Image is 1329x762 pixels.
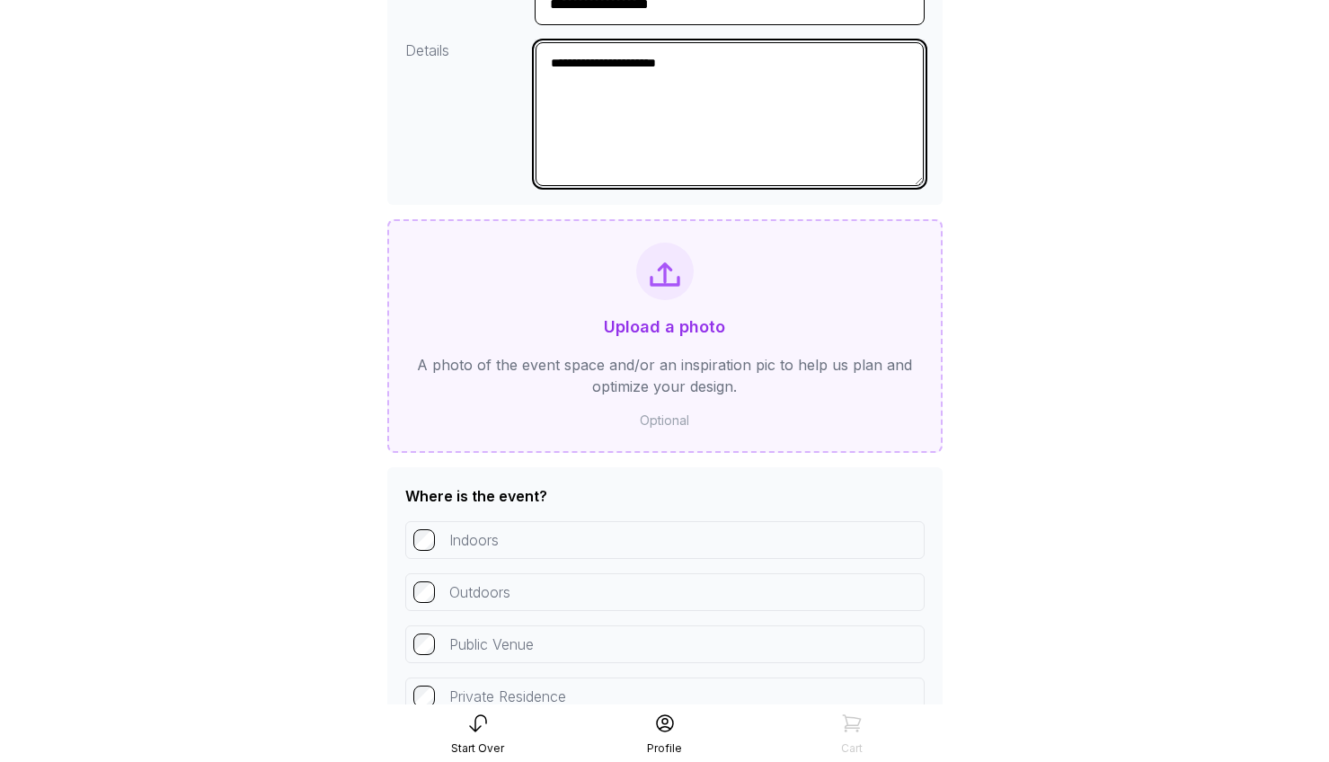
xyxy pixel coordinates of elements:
div: Details [405,40,536,187]
div: Private Residence [405,678,925,715]
div: Start Over [451,741,504,756]
div: Profile [647,741,682,756]
div: Indoors [405,521,925,559]
span: Optional [640,412,689,430]
div: Public Venue [405,625,925,663]
div: Cart [841,741,863,756]
p: A photo of the event space and/or an inspiration pic to help us plan and optimize your design. [411,354,919,397]
h2: Upload a photo [604,315,725,340]
div: Where is the event? [405,485,547,507]
div: Outdoors [405,573,925,611]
